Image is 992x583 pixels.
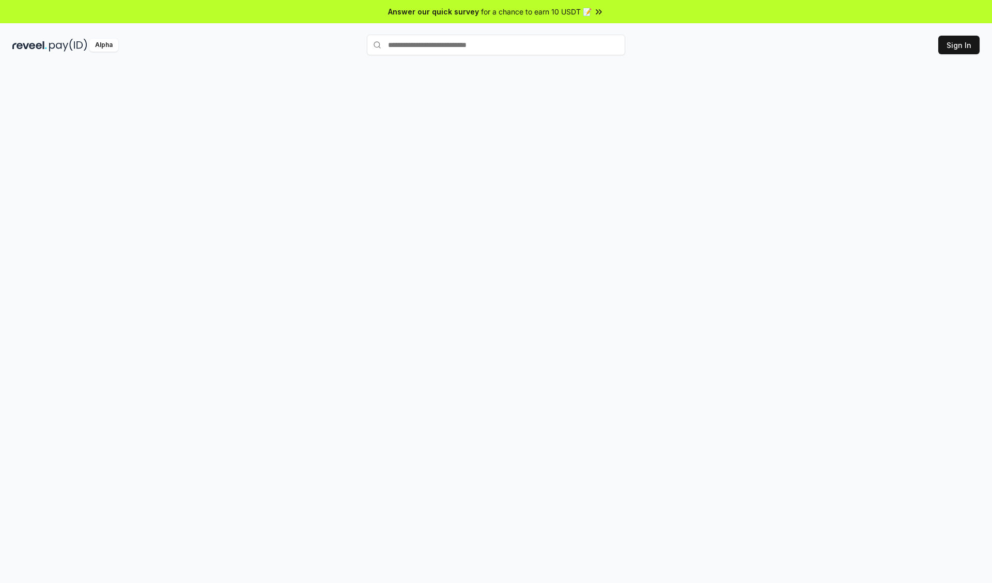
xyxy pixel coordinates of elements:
div: Alpha [89,39,118,52]
span: Answer our quick survey [388,6,479,17]
button: Sign In [938,36,980,54]
span: for a chance to earn 10 USDT 📝 [481,6,592,17]
img: pay_id [49,39,87,52]
img: reveel_dark [12,39,47,52]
